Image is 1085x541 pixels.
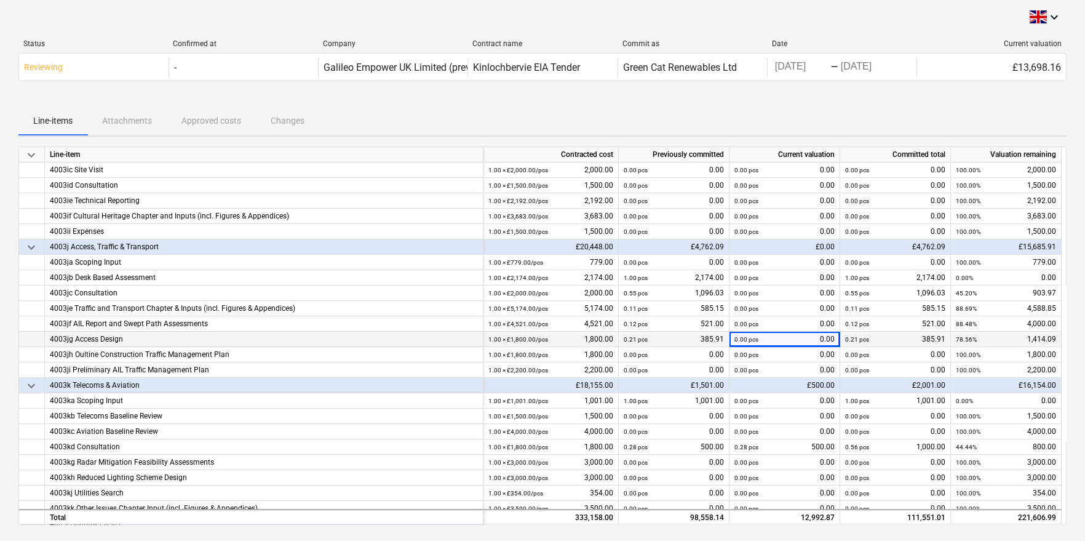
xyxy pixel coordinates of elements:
[488,193,613,209] div: 2,192.00
[956,167,980,174] small: 100.00%
[845,455,945,470] div: 0.00
[956,228,980,235] small: 100.00%
[488,444,548,451] small: 1.00 × £1,800.00 / pcs
[951,239,1062,255] div: £15,685.91
[624,193,724,209] div: 0.00
[488,475,548,481] small: 1.00 × £3,000.00 / pcs
[845,501,945,516] div: 0.00
[50,301,478,316] div: 4003je Traffic and Transport Chapter & Inputs (incl. Figures & Appendices)
[624,475,648,481] small: 0.00 pcs
[622,39,762,48] div: Commit as
[624,316,724,332] div: 521.00
[624,198,648,204] small: 0.00 pcs
[734,178,835,193] div: 0.00
[845,409,945,424] div: 0.00
[956,209,1056,224] div: 3,683.00
[624,305,648,312] small: 0.11 pcs
[734,486,835,501] div: 0.00
[845,393,945,409] div: 1,001.00
[50,332,478,347] div: 4003jg Access Design
[624,409,724,424] div: 0.00
[624,444,648,451] small: 0.28 pcs
[50,424,478,439] div: 4003kc Aviation Baseline Review
[624,321,648,327] small: 0.12 pcs
[24,240,39,255] span: keyboard_arrow_down
[734,255,835,270] div: 0.00
[845,363,945,378] div: 0.00
[845,459,869,466] small: 0.00 pcs
[956,336,977,343] small: 78.56%
[50,439,478,455] div: 4003kd Consultation
[50,178,478,193] div: 4003id Consultation
[734,393,835,409] div: 0.00
[624,351,648,358] small: 0.00 pcs
[956,505,980,512] small: 100.00%
[50,224,478,239] div: 4003ii Expenses
[845,351,869,358] small: 0.00 pcs
[734,367,758,374] small: 0.00 pcs
[956,459,980,466] small: 100.00%
[488,301,613,316] div: 5,174.00
[488,332,613,347] div: 1,800.00
[1047,10,1062,25] i: keyboard_arrow_down
[956,409,1056,424] div: 1,500.00
[956,301,1056,316] div: 4,588.85
[624,209,724,224] div: 0.00
[956,198,980,204] small: 100.00%
[624,393,724,409] div: 1,001.00
[956,439,1056,455] div: 800.00
[488,321,548,327] small: 1.00 × £4,521.00 / pcs
[488,178,613,193] div: 1,500.00
[734,275,758,281] small: 0.00 pcs
[483,147,619,162] div: Contracted cost
[50,209,478,224] div: 4003if Cultural Heritage Chapter and Inputs (incl. Figures & Appendices)
[845,428,869,435] small: 0.00 pcs
[956,486,1056,501] div: 354.00
[845,213,869,220] small: 0.00 pcs
[483,378,619,393] div: £18,155.00
[50,378,478,393] div: 4003k Telecoms & Aviation
[488,510,613,526] div: 333,158.00
[488,270,613,286] div: 2,174.00
[50,316,478,332] div: 4003jf AIL Report and Swept Path Assessments
[323,39,463,48] div: Company
[488,459,548,466] small: 1.00 × £3,000.00 / pcs
[50,270,478,286] div: 4003jb Desk Based Assessment
[840,509,951,524] div: 111,551.01
[956,332,1056,347] div: 1,414.09
[619,378,729,393] div: £1,501.00
[488,393,613,409] div: 1,001.00
[488,367,548,374] small: 1.00 × £2,200.00 / pcs
[488,182,548,189] small: 1.00 × £1,500.00 / pcs
[734,510,835,526] div: 12,992.87
[845,332,945,347] div: 385.91
[734,316,835,332] div: 0.00
[734,424,835,439] div: 0.00
[488,224,613,239] div: 1,500.00
[845,398,869,404] small: 1.00 pcs
[734,455,835,470] div: 0.00
[173,39,312,48] div: Confirmed at
[624,347,724,363] div: 0.00
[624,367,648,374] small: 0.00 pcs
[845,286,945,301] div: 1,096.03
[24,148,39,162] span: keyboard_arrow_down
[624,486,724,501] div: 0.00
[488,505,548,512] small: 1.00 × £3,500.00 / pcs
[734,459,758,466] small: 0.00 pcs
[845,470,945,486] div: 0.00
[734,182,758,189] small: 0.00 pcs
[488,363,613,378] div: 2,200.00
[734,413,758,420] small: 0.00 pcs
[50,501,478,516] div: 4003kk Other Issues Chapter Input (incl. Figures & Appendices)
[845,259,869,266] small: 0.00 pcs
[956,162,1056,178] div: 2,000.00
[734,470,835,486] div: 0.00
[845,367,869,374] small: 0.00 pcs
[845,305,869,312] small: 0.11 pcs
[23,39,163,48] div: Status
[734,228,758,235] small: 0.00 pcs
[734,167,758,174] small: 0.00 pcs
[734,409,835,424] div: 0.00
[956,490,980,497] small: 100.00%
